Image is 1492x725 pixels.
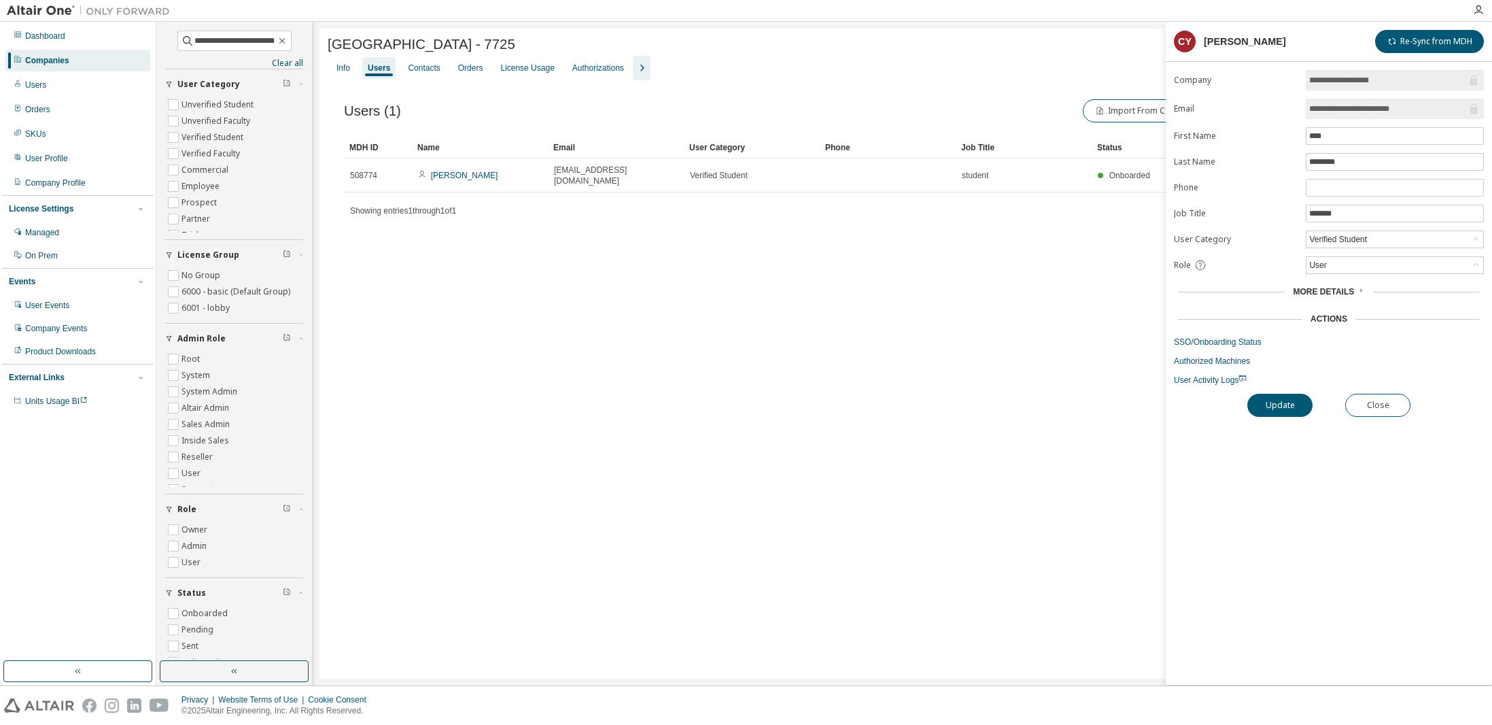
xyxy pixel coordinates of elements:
span: Clear filter [283,333,291,344]
div: Job Title [961,137,1086,158]
div: User Profile [25,153,68,164]
div: User [1306,257,1483,273]
label: System [181,367,213,384]
div: Privacy [181,694,218,705]
label: No Group [181,267,223,284]
label: Admin [181,538,209,554]
div: Company Profile [25,178,86,188]
label: Sales Admin [181,416,232,433]
p: © 2025 Altair Engineering, Inc. All Rights Reserved. [181,705,375,717]
span: Status [177,588,206,598]
label: Owner [181,522,210,538]
img: instagram.svg [105,698,119,713]
span: [EMAIL_ADDRESS][DOMAIN_NAME] [554,165,678,186]
label: Pending [181,622,216,638]
div: User Events [25,300,69,311]
label: Unverified Student [181,97,256,113]
label: Delivered [181,654,222,671]
div: [PERSON_NAME] [1204,36,1286,47]
label: Phone [1174,182,1298,193]
div: Verified Student [1307,232,1369,247]
span: License Group [177,250,239,260]
label: Verified Faculty [181,146,243,162]
span: User Category [177,79,240,90]
div: Cookie Consent [308,694,374,705]
label: User [181,465,203,482]
a: Clear all [165,58,303,69]
span: Clear filter [283,504,291,515]
div: MDH ID [349,137,406,158]
div: User [1307,258,1328,273]
div: Company Events [25,323,87,334]
div: Orders [458,63,483,73]
div: Email [553,137,678,158]
label: Partner [181,211,213,227]
label: Sent [181,638,201,654]
div: Users [368,63,390,73]
div: CY [1174,31,1196,52]
span: Showing entries 1 through 1 of 1 [350,206,456,216]
div: Companies [25,55,69,66]
a: Authorized Machines [1174,356,1484,367]
div: License Settings [9,203,73,214]
button: Role [165,494,303,524]
img: linkedin.svg [127,698,141,713]
div: Contacts [408,63,440,73]
label: 6001 - lobby [181,300,232,316]
label: 6000 - basic (Default Group) [181,284,293,300]
label: Onboarded [181,605,230,622]
img: youtube.svg [150,698,169,713]
div: Dashboard [25,31,65,41]
img: facebook.svg [82,698,97,713]
label: System Admin [181,384,240,400]
div: Actions [1311,314,1347,324]
span: User Activity Logs [1174,375,1247,385]
label: Root [181,351,203,367]
label: Last Name [1174,156,1298,167]
label: Email [1174,103,1298,114]
div: External Links [9,372,65,383]
div: License Usage [500,63,554,73]
div: Orders [25,104,50,115]
a: SSO/Onboarding Status [1174,337,1484,348]
div: Phone [825,137,950,158]
label: Reseller [181,449,215,465]
label: Employee [181,178,222,195]
div: Events [9,276,35,287]
span: 508774 [350,170,377,181]
button: License Group [165,240,303,270]
span: Onboarded [1109,171,1150,180]
label: Unverified Faculty [181,113,253,129]
span: Admin Role [177,333,226,344]
label: Job Title [1174,208,1298,219]
label: User Category [1174,234,1298,245]
label: First Name [1174,131,1298,141]
span: student [962,170,988,181]
label: Prospect [181,195,220,211]
label: Commercial [181,162,231,178]
div: Managed [25,227,59,238]
span: Role [177,504,196,515]
div: Info [336,63,350,73]
span: Role [1174,260,1191,271]
label: Altair Admin [181,400,232,416]
div: SKUs [25,129,46,139]
div: On Prem [25,250,58,261]
label: Verified Student [181,129,246,146]
span: [GEOGRAPHIC_DATA] - 7725 [328,37,515,52]
button: Update [1247,394,1313,417]
button: Status [165,578,303,608]
div: User Category [689,137,814,158]
span: Users (1) [344,103,401,119]
button: Import From CSV [1083,99,1186,122]
div: Verified Student [1306,231,1483,248]
label: User [181,554,203,571]
span: Units Usage BI [25,397,88,406]
label: Inside Sales [181,433,232,449]
div: Name [417,137,542,158]
img: altair_logo.svg [4,698,74,713]
label: Trial [181,227,201,243]
label: Company [1174,75,1298,86]
button: Admin Role [165,324,303,354]
div: Authorizations [572,63,624,73]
